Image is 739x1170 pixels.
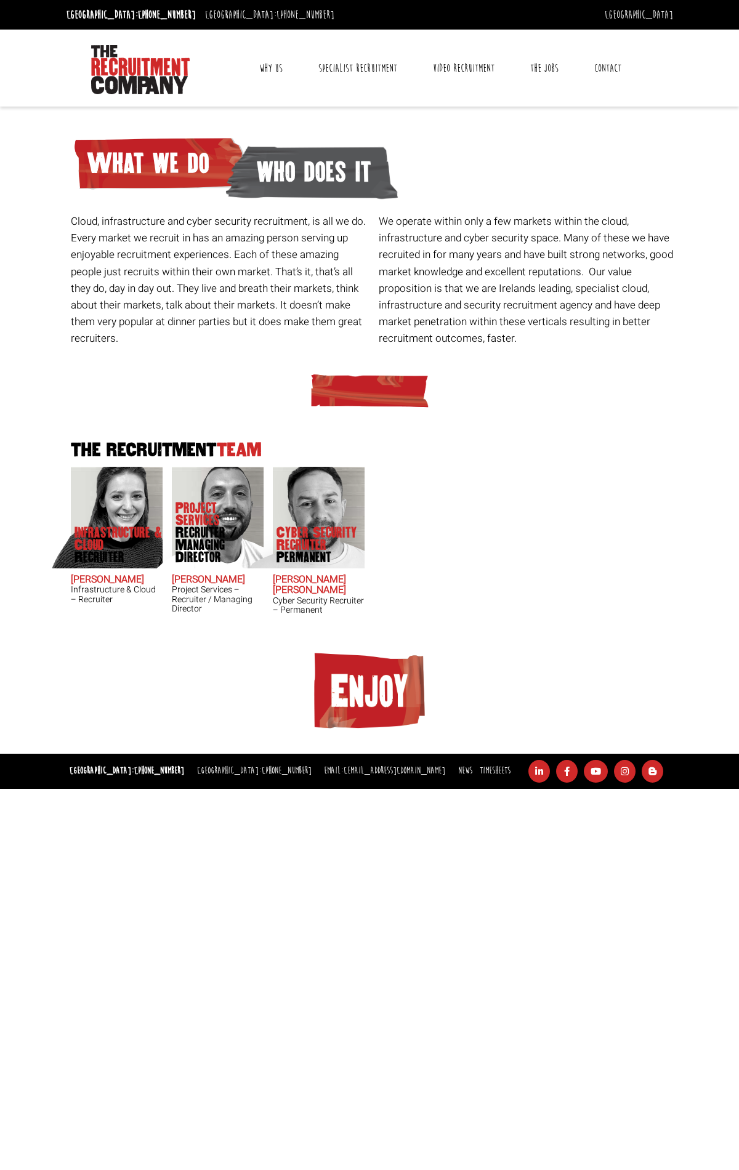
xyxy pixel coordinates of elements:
li: [GEOGRAPHIC_DATA]: [194,762,315,780]
a: Video Recruitment [424,53,504,84]
h3: Cyber Security Recruiter – Permanent [273,596,365,615]
p: Cyber Security Recruiter [277,526,365,563]
h3: Project Services – Recruiter / Managing Director [172,585,264,613]
a: Contact [585,53,631,84]
h2: [PERSON_NAME] [PERSON_NAME] [273,575,365,596]
li: Email: [321,762,448,780]
h2: [PERSON_NAME] [172,575,264,586]
li: [GEOGRAPHIC_DATA]: [202,5,337,25]
a: [PHONE_NUMBER] [134,765,184,777]
a: [PHONE_NUMBER] [138,8,196,22]
a: The Jobs [521,53,568,84]
a: [EMAIL_ADDRESS][DOMAIN_NAME] [344,765,445,777]
a: Timesheets [480,765,511,777]
p: Infrastructure & Cloud [75,526,163,563]
strong: [GEOGRAPHIC_DATA]: [70,765,184,777]
img: John James Baird does Cyber Security Recruiter Permanent [246,467,365,568]
a: Specialist Recruitment [309,53,406,84]
img: Sara O'Toole does Infrastructure & Cloud Recruiter [44,467,163,568]
a: [PHONE_NUMBER] [262,765,312,777]
span: Team [217,440,262,460]
p: Project Services [176,502,264,563]
span: Permanent [277,551,365,563]
a: [PHONE_NUMBER] [277,8,334,22]
a: [GEOGRAPHIC_DATA] [605,8,673,22]
span: Recruiter / Managing Director [176,526,264,563]
h2: The Recruitment [67,441,673,460]
span: Recruiter [75,551,163,563]
p: We operate within only a few markets within the cloud, infrastructure and cyber security space. M... [379,213,677,347]
img: The Recruitment Company [91,45,190,94]
a: Why Us [250,53,292,84]
li: [GEOGRAPHIC_DATA]: [63,5,199,25]
img: Chris Pelow's our Project Services Recruiter / Managing Director [145,467,264,568]
h2: [PERSON_NAME] [71,575,163,586]
a: News [458,765,472,777]
p: Cloud, infrastructure and cyber security recruitment, is all we do. Every market we recruit in ha... [71,213,369,347]
h3: Infrastructure & Cloud – Recruiter [71,585,163,604]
